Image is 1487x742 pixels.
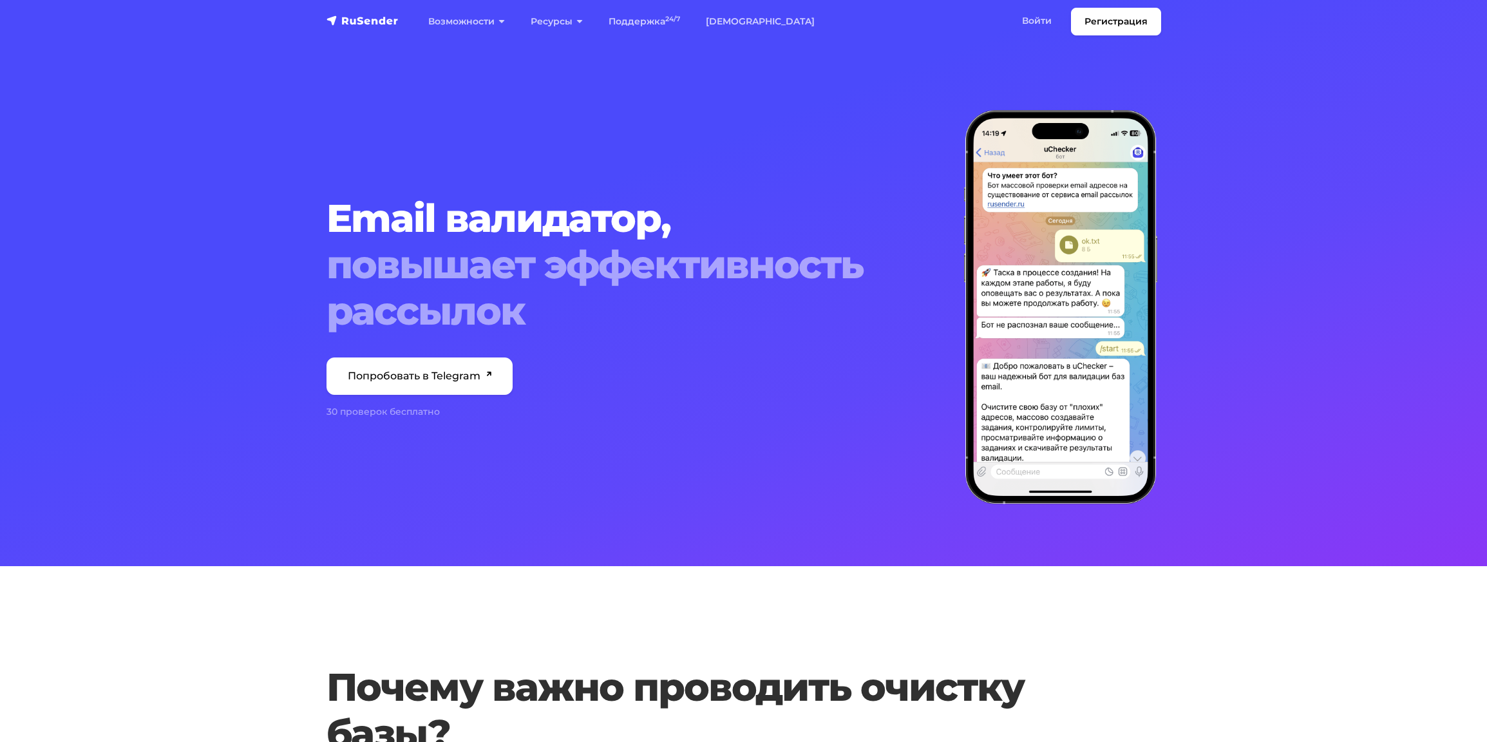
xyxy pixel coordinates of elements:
a: [DEMOGRAPHIC_DATA] [693,8,828,35]
h1: Email валидатор, [327,195,949,334]
a: Ресурсы [518,8,596,35]
img: hero-right-validator-min.png [964,110,1157,504]
div: 30 проверок бесплатно [327,405,949,419]
a: Поддержка24/7 [596,8,693,35]
a: Возможности [415,8,518,35]
sup: 24/7 [665,15,680,23]
a: Регистрация [1071,8,1161,35]
span: повышает эффективность рассылок [327,242,949,334]
a: Войти [1009,8,1065,34]
img: RuSender [327,14,399,27]
a: Попробовать в Telegram [327,357,513,395]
